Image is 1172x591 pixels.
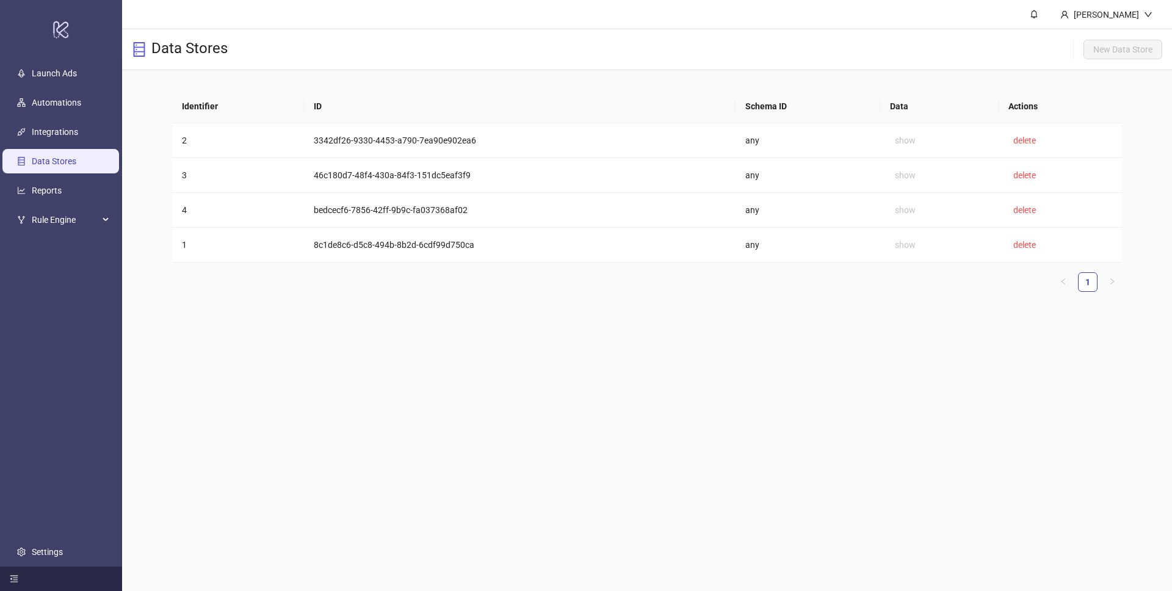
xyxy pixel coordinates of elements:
span: menu-fold [10,575,18,583]
a: Reports [32,186,62,195]
button: left [1054,272,1073,292]
button: New Data Store [1083,40,1162,59]
span: down [1144,10,1152,19]
a: 1 [1079,273,1097,291]
button: delete [1008,237,1041,252]
li: 1 [1078,272,1098,292]
button: delete [1008,168,1041,183]
span: user [1060,10,1069,19]
td: 1 [172,228,304,263]
td: any [736,228,880,263]
a: Integrations [32,127,78,137]
a: Data Stores [32,156,76,166]
td: 8c1de8c6-d5c8-494b-8b2d-6cdf99d750ca [304,228,736,263]
a: Automations [32,98,81,107]
th: Schema ID [736,90,880,123]
span: delete [1013,170,1036,180]
a: Settings [32,547,63,557]
th: Data [880,90,999,123]
button: show [890,237,921,252]
th: Actions [999,90,1122,123]
h3: Data Stores [151,39,228,60]
span: delete [1013,205,1036,215]
button: show [890,203,921,217]
button: delete [1008,133,1041,148]
span: bell [1030,10,1038,18]
div: [PERSON_NAME] [1069,8,1144,21]
button: right [1102,272,1122,292]
td: 3342df26-9330-4453-a790-7ea90e902ea6 [304,123,736,158]
td: 2 [172,123,304,158]
button: show [890,133,921,148]
td: 3 [172,158,304,193]
li: Previous Page [1054,272,1073,292]
span: database [132,42,146,57]
span: delete [1013,240,1036,250]
button: delete [1008,203,1041,217]
td: bedcecf6-7856-42ff-9b9c-fa037368af02 [304,193,736,228]
td: 46c180d7-48f4-430a-84f3-151dc5eaf3f9 [304,158,736,193]
li: Next Page [1102,272,1122,292]
a: Launch Ads [32,68,77,78]
span: fork [17,216,26,224]
span: delete [1013,136,1036,145]
span: right [1109,278,1116,285]
td: 4 [172,193,304,228]
th: Identifier [172,90,304,123]
span: Rule Engine [32,208,99,232]
td: any [736,158,880,193]
th: ID [304,90,736,123]
td: any [736,193,880,228]
span: left [1060,278,1067,285]
button: show [890,168,921,183]
td: any [736,123,880,158]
